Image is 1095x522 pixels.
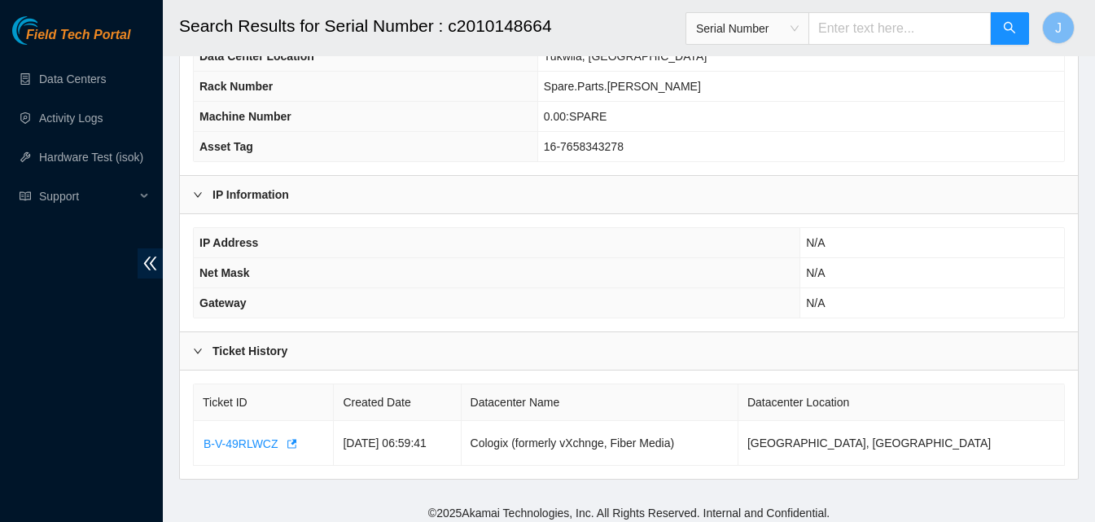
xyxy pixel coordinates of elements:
span: double-left [138,248,163,279]
th: Datacenter Name [462,384,738,421]
td: Cologix (formerly vXchnge, Fiber Media) [462,421,738,466]
button: B-V-49RLWCZ [203,431,297,457]
td: [DATE] 06:59:41 [334,421,461,466]
th: Created Date [334,384,461,421]
span: N/A [806,236,825,249]
b: IP Information [212,186,289,204]
th: Datacenter Location [738,384,1065,421]
button: search [990,12,1029,45]
span: Rack Number [199,80,273,93]
span: IP Address [199,236,258,249]
td: [GEOGRAPHIC_DATA], [GEOGRAPHIC_DATA] [738,421,1065,466]
span: Net Mask [199,266,249,279]
span: 16-7658343278 [544,140,624,153]
span: N/A [806,266,825,279]
input: Enter text here... [808,12,991,45]
span: 0.00:SPARE [544,110,607,123]
div: Ticket History [180,332,1078,370]
span: Asset Tag [199,140,253,153]
a: Activity Logs [39,112,103,125]
span: Spare.Parts.[PERSON_NAME] [544,80,701,93]
span: Machine Number [199,110,291,123]
span: J [1055,18,1062,38]
span: search [1003,21,1016,37]
a: Hardware Test (isok) [39,151,143,164]
a: Akamai TechnologiesField Tech Portal [12,29,130,50]
div: IP Information [180,176,1078,213]
button: J [1042,11,1075,44]
span: right [193,346,203,356]
span: read [20,191,31,202]
span: Serial Number [696,16,799,41]
span: Field Tech Portal [26,28,130,43]
span: B-V-49RLWCZ [204,435,278,453]
span: right [193,190,203,200]
span: Support [39,180,135,213]
a: Data Centers [39,72,106,86]
a: B-V-49RLWCZ [203,436,297,450]
span: Data Center Location [199,50,314,63]
img: Akamai Technologies [12,16,82,45]
span: N/A [806,296,825,309]
b: Ticket History [212,342,287,360]
th: Ticket ID [194,384,334,421]
span: Gateway [199,296,247,309]
span: Tukwila, [GEOGRAPHIC_DATA] [544,50,707,63]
